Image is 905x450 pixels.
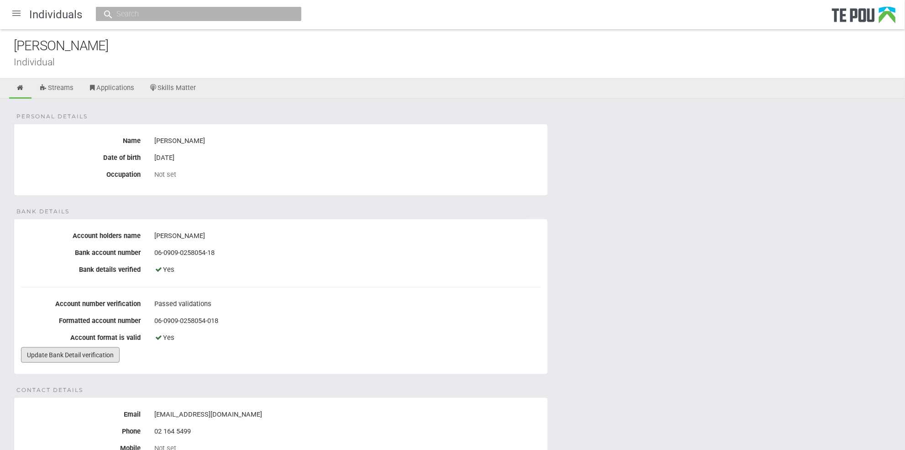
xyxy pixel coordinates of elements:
[114,9,274,19] input: Search
[14,150,147,162] label: Date of birth
[154,313,541,329] div: 06-0909-0258054-018
[154,296,541,312] div: Passed validations
[154,407,541,423] div: [EMAIL_ADDRESS][DOMAIN_NAME]
[14,133,147,145] label: Name
[154,330,541,346] div: Yes
[14,262,147,274] label: Bank details verified
[21,347,120,363] a: Update Bank Detail verification
[14,313,147,325] label: Formatted account number
[154,133,541,149] div: [PERSON_NAME]
[14,57,905,67] div: Individual
[14,245,147,257] label: Bank account number
[14,424,147,435] label: Phone
[142,79,203,99] a: Skills Matter
[154,245,541,261] div: 06-0909-0258054-18
[32,79,80,99] a: Streams
[14,407,147,418] label: Email
[154,150,541,166] div: [DATE]
[14,167,147,179] label: Occupation
[81,79,142,99] a: Applications
[154,262,541,278] div: Yes
[154,424,541,439] div: 02 164 5499
[16,207,69,216] span: Bank details
[154,228,541,244] div: [PERSON_NAME]
[14,228,147,240] label: Account holders name
[14,36,905,56] div: [PERSON_NAME]
[14,296,147,308] label: Account number verification
[14,330,147,342] label: Account format is valid
[16,112,88,121] span: Personal details
[16,386,83,394] span: Contact details
[154,170,541,179] div: Not set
